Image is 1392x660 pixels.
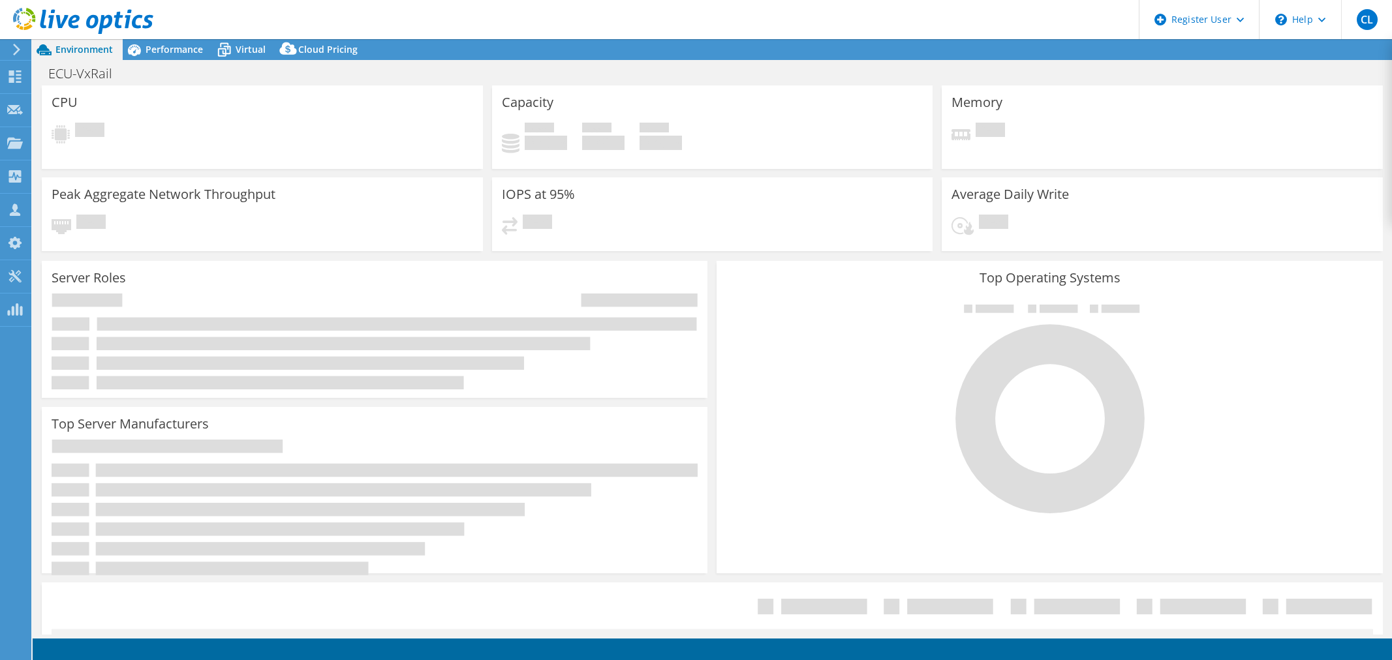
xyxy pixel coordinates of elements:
h4: 0 GiB [525,136,567,150]
h3: IOPS at 95% [502,187,575,202]
span: Pending [75,123,104,140]
h3: Top Operating Systems [726,271,1372,285]
h3: Average Daily Write [951,187,1069,202]
span: Performance [146,43,203,55]
h4: 0 GiB [582,136,625,150]
span: Used [525,123,554,136]
span: Pending [523,215,552,232]
span: Free [582,123,611,136]
span: Cloud Pricing [298,43,358,55]
h3: Server Roles [52,271,126,285]
span: Environment [55,43,113,55]
h3: Top Server Manufacturers [52,417,209,431]
h3: CPU [52,95,78,110]
span: Virtual [236,43,266,55]
h3: Memory [951,95,1002,110]
h3: Capacity [502,95,553,110]
span: Pending [979,215,1008,232]
h3: Peak Aggregate Network Throughput [52,187,275,202]
span: Pending [976,123,1005,140]
span: Pending [76,215,106,232]
h4: 0 GiB [640,136,682,150]
span: Total [640,123,669,136]
span: CL [1357,9,1378,30]
svg: \n [1275,14,1287,25]
h1: ECU-VxRail [42,67,132,81]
